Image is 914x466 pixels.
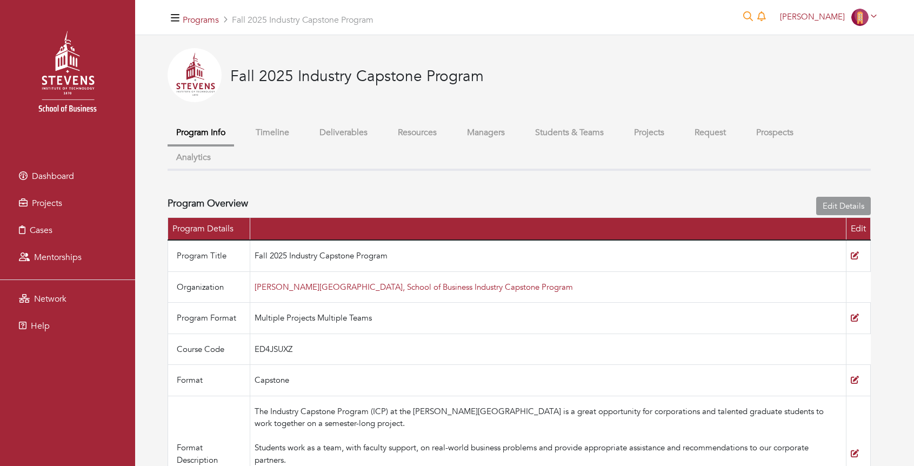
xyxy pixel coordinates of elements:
a: Dashboard [3,165,132,187]
button: Projects [625,121,673,144]
button: Resources [389,121,445,144]
td: Program Title [168,240,250,271]
span: Cases [30,224,52,236]
td: Multiple Projects Multiple Teams [250,303,846,334]
div: The Industry Capstone Program (ICP) at the [PERSON_NAME][GEOGRAPHIC_DATA] is a great opportunity ... [255,405,842,442]
button: Deliverables [311,121,376,144]
td: Format [168,365,250,396]
a: Help [3,315,132,337]
a: [PERSON_NAME][GEOGRAPHIC_DATA], School of Business Industry Capstone Program [255,282,573,292]
span: Help [31,320,50,332]
a: Cases [3,219,132,241]
img: stevens_logo.png [11,19,124,132]
button: Prospects [748,121,802,144]
button: Analytics [168,146,219,169]
span: Projects [32,197,62,209]
td: Program Format [168,303,250,334]
a: Mentorships [3,247,132,268]
span: Dashboard [32,170,74,182]
span: [PERSON_NAME] [780,11,845,22]
th: Program Details [168,218,250,241]
button: Program Info [168,121,234,147]
span: Mentorships [34,251,82,263]
th: Edit [846,218,870,241]
a: Programs [183,14,219,26]
td: Course Code [168,334,250,365]
h3: Fall 2025 Industry Capstone Program [230,68,484,86]
a: Projects [3,192,132,214]
td: Fall 2025 Industry Capstone Program [250,240,846,271]
button: Managers [458,121,513,144]
h5: Fall 2025 Industry Capstone Program [183,15,373,25]
td: Organization [168,271,250,303]
button: Request [686,121,735,144]
img: 2025-04-24%20134207.png [168,48,222,102]
td: Capstone [250,365,846,396]
a: Network [3,288,132,310]
button: Students & Teams [526,121,612,144]
a: [PERSON_NAME] [775,11,882,22]
button: Timeline [247,121,298,144]
img: Company-Icon-7f8a26afd1715722aa5ae9dc11300c11ceeb4d32eda0db0d61c21d11b95ecac6.png [851,9,869,26]
a: Edit Details [816,197,871,216]
td: ED4JSUXZ [250,334,846,365]
h4: Program Overview [168,198,248,210]
span: Network [34,293,66,305]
